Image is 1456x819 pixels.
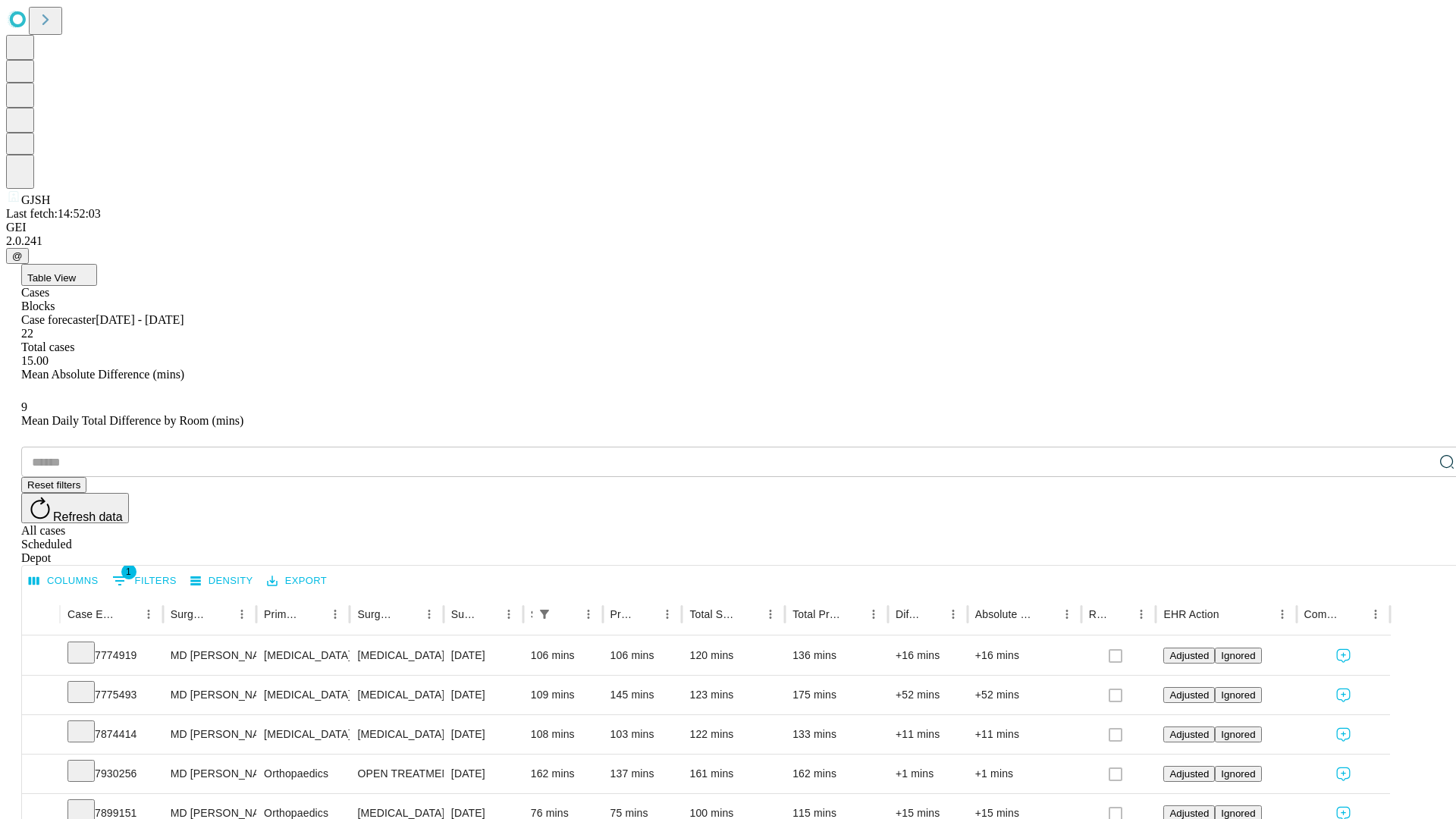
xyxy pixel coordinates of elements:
[1169,808,1209,819] span: Adjusted
[12,250,23,262] span: @
[739,604,760,625] button: Sort
[21,400,27,413] span: 9
[357,755,435,793] div: OPEN TREATMENT [MEDICAL_DATA]
[171,636,249,675] div: MD [PERSON_NAME]
[30,682,52,709] button: Expand
[451,608,475,620] div: Surgery Date
[975,676,1074,714] div: +52 mins
[21,340,74,353] span: Total cases
[657,604,678,625] button: Menu
[1131,604,1152,625] button: Menu
[531,715,595,754] div: 108 mins
[1215,766,1261,782] button: Ignored
[264,676,342,714] div: [MEDICAL_DATA]
[264,715,342,754] div: [MEDICAL_DATA]
[30,643,52,670] button: Expand
[117,604,138,625] button: Sort
[1169,768,1209,780] span: Adjusted
[534,604,555,625] div: 1 active filter
[451,755,516,793] div: [DATE]
[943,604,964,625] button: Menu
[264,608,302,620] div: Primary Service
[610,676,675,714] div: 145 mins
[25,570,102,593] button: Select columns
[171,608,209,620] div: Surgeon Name
[610,755,675,793] div: 137 mins
[138,604,159,625] button: Menu
[21,193,50,206] span: GJSH
[1163,726,1215,742] button: Adjusted
[975,755,1074,793] div: +1 mins
[531,608,532,620] div: Scheduled In Room Duration
[30,761,52,788] button: Expand
[1221,650,1255,661] span: Ignored
[397,604,419,625] button: Sort
[171,755,249,793] div: MD [PERSON_NAME] [PERSON_NAME]
[27,479,80,491] span: Reset filters
[6,207,101,220] span: Last fetch: 14:52:03
[689,636,777,675] div: 120 mins
[689,608,737,620] div: Total Scheduled Duration
[1169,729,1209,740] span: Adjusted
[1163,648,1215,664] button: Adjusted
[557,604,578,625] button: Sort
[1221,604,1242,625] button: Sort
[477,604,498,625] button: Sort
[1163,608,1219,620] div: EHR Action
[1221,689,1255,701] span: Ignored
[896,636,960,675] div: +16 mins
[357,676,435,714] div: [MEDICAL_DATA] WITH CHOLANGIOGRAM
[1215,726,1261,742] button: Ignored
[1365,604,1386,625] button: Menu
[451,715,516,754] div: [DATE]
[187,570,257,593] button: Density
[1109,604,1131,625] button: Sort
[96,313,184,326] span: [DATE] - [DATE]
[792,676,880,714] div: 175 mins
[21,313,96,326] span: Case forecaster
[896,676,960,714] div: +52 mins
[498,604,519,625] button: Menu
[67,636,155,675] div: 7774919
[263,570,331,593] button: Export
[27,272,76,284] span: Table View
[1215,648,1261,664] button: Ignored
[578,604,599,625] button: Menu
[610,715,675,754] div: 103 mins
[610,608,635,620] div: Predicted In Room Duration
[635,604,657,625] button: Sort
[531,636,595,675] div: 106 mins
[210,604,231,625] button: Sort
[1163,766,1215,782] button: Adjusted
[1344,604,1365,625] button: Sort
[1221,768,1255,780] span: Ignored
[1169,650,1209,661] span: Adjusted
[21,368,184,381] span: Mean Absolute Difference (mins)
[689,755,777,793] div: 161 mins
[6,248,29,264] button: @
[67,608,115,620] div: Case Epic Id
[21,264,97,286] button: Table View
[792,608,840,620] div: Total Predicted Duration
[21,414,243,427] span: Mean Daily Total Difference by Room (mins)
[1089,608,1109,620] div: Resolved in EHR
[610,636,675,675] div: 106 mins
[896,755,960,793] div: +1 mins
[303,604,325,625] button: Sort
[792,755,880,793] div: 162 mins
[1272,604,1293,625] button: Menu
[1056,604,1078,625] button: Menu
[6,221,1450,234] div: GEI
[357,608,395,620] div: Surgery Name
[6,234,1450,248] div: 2.0.241
[1163,687,1215,703] button: Adjusted
[21,493,129,523] button: Refresh data
[1215,687,1261,703] button: Ignored
[121,564,136,579] span: 1
[896,608,920,620] div: Difference
[792,715,880,754] div: 133 mins
[53,510,123,523] span: Refresh data
[357,715,435,754] div: [MEDICAL_DATA]
[1221,808,1255,819] span: Ignored
[1035,604,1056,625] button: Sort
